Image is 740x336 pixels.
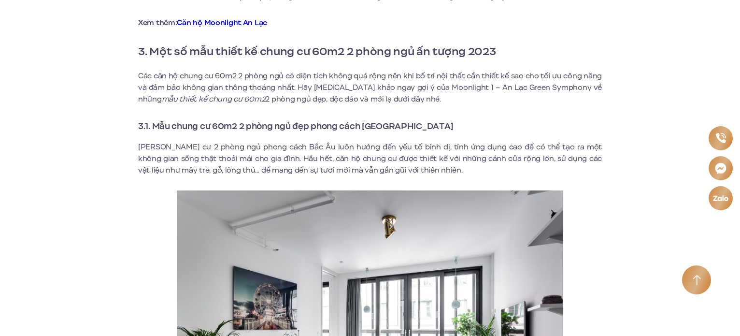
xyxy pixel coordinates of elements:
[712,194,729,202] img: Zalo icon
[162,94,266,104] em: mẫu thiết kế chung cư 60m2
[177,17,267,28] a: Căn hộ Moonlight An Lạc
[138,17,267,28] strong: Xem thêm:
[693,275,701,286] img: Arrow icon
[138,141,602,176] p: [PERSON_NAME] cư 2 phòng ngủ phong cách Bắc Âu luôn hướng đến yếu tố bình dị, tính ứng dụng cao đ...
[715,132,726,144] img: Phone icon
[138,119,602,133] h3: 3.1. Mẫu chung cư 60m2 2 phòng ngủ đẹp phong cách [GEOGRAPHIC_DATA]
[714,162,727,175] img: Messenger icon
[138,70,602,105] p: Các căn hộ chung cư 60m2 2 phòng ngủ có diện tích không quá rộng nên khi bố trí nội thất cần thiế...
[138,43,602,60] h2: 3. Một số mẫu thiết kế chung cư 60m2 2 phòng ngủ ấn tượng 2023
